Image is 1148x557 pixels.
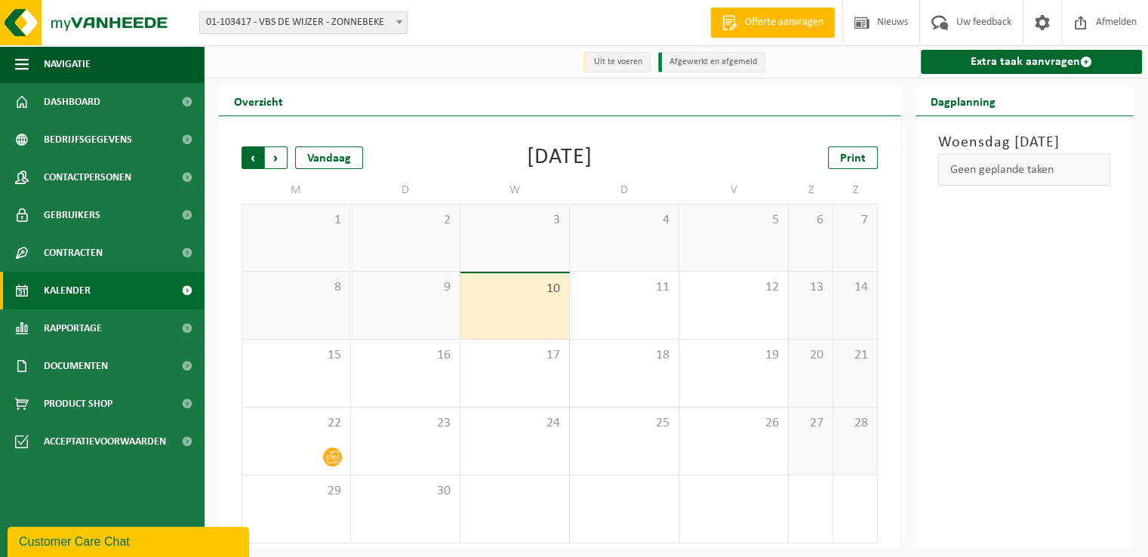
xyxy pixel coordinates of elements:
h2: Overzicht [219,86,298,115]
span: 21 [841,347,869,364]
span: 22 [250,415,343,432]
span: 4 [577,212,671,229]
span: 01-103417 - VBS DE WIJZER - ZONNEBEKE [200,12,407,33]
td: D [570,177,679,204]
span: 19 [687,347,780,364]
div: [DATE] [527,146,592,169]
span: Vorige [242,146,264,169]
td: V [679,177,789,204]
span: 6 [796,212,825,229]
span: Gebruikers [44,196,100,234]
span: 2 [359,212,452,229]
span: 27 [796,415,825,432]
span: 3 [468,212,562,229]
span: 16 [359,347,452,364]
span: 10 [468,281,562,297]
div: Vandaag [295,146,363,169]
span: Product Shop [44,385,112,423]
span: 11 [577,279,671,296]
span: Documenten [44,347,108,385]
span: Rapportage [44,309,102,347]
a: Offerte aanvragen [710,8,835,38]
span: 28 [841,415,869,432]
h3: Woensdag [DATE] [938,131,1110,154]
span: Offerte aanvragen [741,15,827,30]
span: Acceptatievoorwaarden [44,423,166,460]
td: D [351,177,460,204]
span: 14 [841,279,869,296]
span: 17 [468,347,562,364]
span: 20 [796,347,825,364]
span: 26 [687,415,780,432]
span: Print [840,152,866,165]
li: Afgewerkt en afgemeld [658,52,765,72]
span: Volgende [265,146,288,169]
td: M [242,177,351,204]
span: 23 [359,415,452,432]
span: 12 [687,279,780,296]
span: 13 [796,279,825,296]
span: 30 [359,483,452,500]
span: 9 [359,279,452,296]
iframe: chat widget [8,524,252,557]
li: Uit te voeren [583,52,651,72]
span: Navigatie [44,45,91,83]
span: Bedrijfsgegevens [44,121,132,158]
span: 8 [250,279,343,296]
span: Kalender [44,272,91,309]
span: 24 [468,415,562,432]
a: Print [828,146,878,169]
td: W [460,177,570,204]
td: Z [789,177,833,204]
span: 18 [577,347,671,364]
div: Geen geplande taken [938,154,1110,186]
span: 7 [841,212,869,229]
span: Contracten [44,234,103,272]
span: Contactpersonen [44,158,131,196]
a: Extra taak aanvragen [921,50,1142,74]
span: Dashboard [44,83,100,121]
span: 01-103417 - VBS DE WIJZER - ZONNEBEKE [199,11,408,34]
span: 5 [687,212,780,229]
h2: Dagplanning [916,86,1011,115]
span: 25 [577,415,671,432]
td: Z [833,177,878,204]
span: 1 [250,212,343,229]
span: 15 [250,347,343,364]
span: 29 [250,483,343,500]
